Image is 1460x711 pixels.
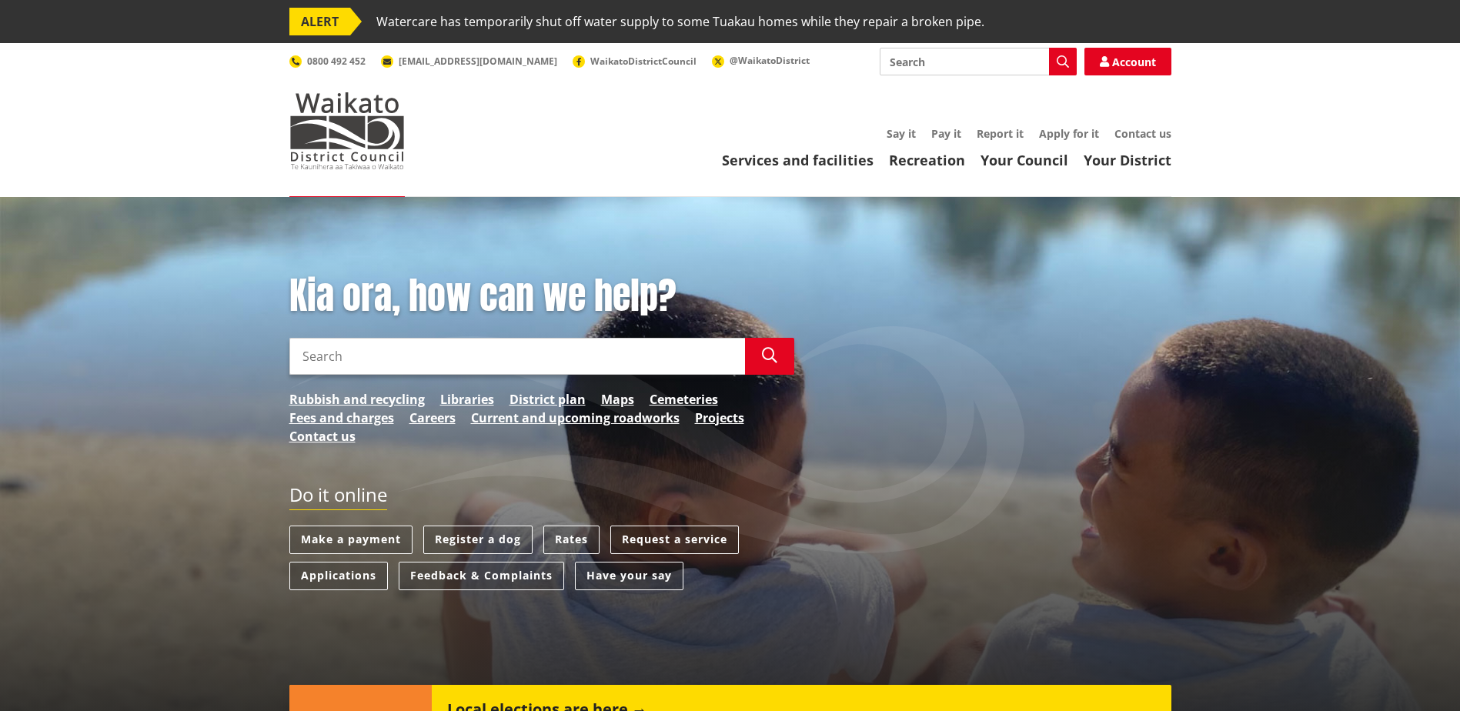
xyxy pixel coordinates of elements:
[1084,151,1171,169] a: Your District
[931,126,961,141] a: Pay it
[1114,126,1171,141] a: Contact us
[289,8,350,35] span: ALERT
[289,526,413,554] a: Make a payment
[289,562,388,590] a: Applications
[289,427,356,446] a: Contact us
[981,151,1068,169] a: Your Council
[722,151,874,169] a: Services and facilities
[399,562,564,590] a: Feedback & Complaints
[381,55,557,68] a: [EMAIL_ADDRESS][DOMAIN_NAME]
[889,151,965,169] a: Recreation
[730,54,810,67] span: @WaikatoDistrict
[543,526,600,554] a: Rates
[590,55,697,68] span: WaikatoDistrictCouncil
[289,390,425,409] a: Rubbish and recycling
[880,48,1077,75] input: Search input
[423,526,533,554] a: Register a dog
[289,338,745,375] input: Search input
[289,274,794,319] h1: Kia ora, how can we help?
[695,409,744,427] a: Projects
[977,126,1024,141] a: Report it
[289,55,366,68] a: 0800 492 452
[399,55,557,68] span: [EMAIL_ADDRESS][DOMAIN_NAME]
[289,92,405,169] img: Waikato District Council - Te Kaunihera aa Takiwaa o Waikato
[601,390,634,409] a: Maps
[573,55,697,68] a: WaikatoDistrictCouncil
[289,484,387,511] h2: Do it online
[650,390,718,409] a: Cemeteries
[307,55,366,68] span: 0800 492 452
[887,126,916,141] a: Say it
[712,54,810,67] a: @WaikatoDistrict
[471,409,680,427] a: Current and upcoming roadworks
[1084,48,1171,75] a: Account
[509,390,586,409] a: District plan
[575,562,683,590] a: Have your say
[376,8,984,35] span: Watercare has temporarily shut off water supply to some Tuakau homes while they repair a broken p...
[409,409,456,427] a: Careers
[610,526,739,554] a: Request a service
[440,390,494,409] a: Libraries
[1039,126,1099,141] a: Apply for it
[289,409,394,427] a: Fees and charges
